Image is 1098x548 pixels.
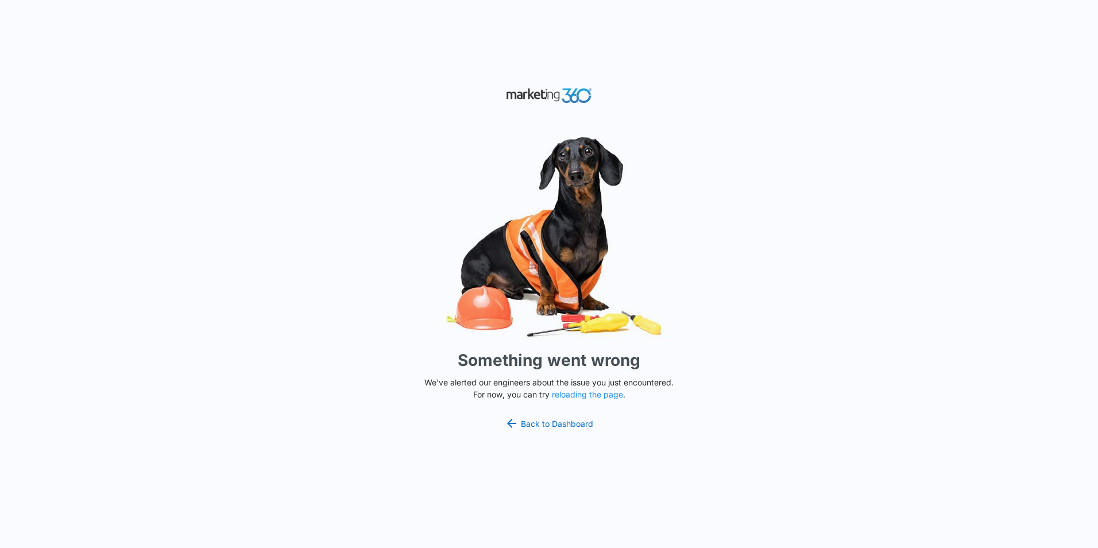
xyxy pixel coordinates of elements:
[458,348,640,372] h1: Something went wrong
[377,130,721,344] img: Sad Dog
[506,86,592,106] img: Marketing 360 Logo
[552,390,623,399] button: reloading the page
[420,376,678,400] p: We've alerted our engineers about the issue you just encountered. For now, you can try .
[505,416,593,430] a: Back to Dashboard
